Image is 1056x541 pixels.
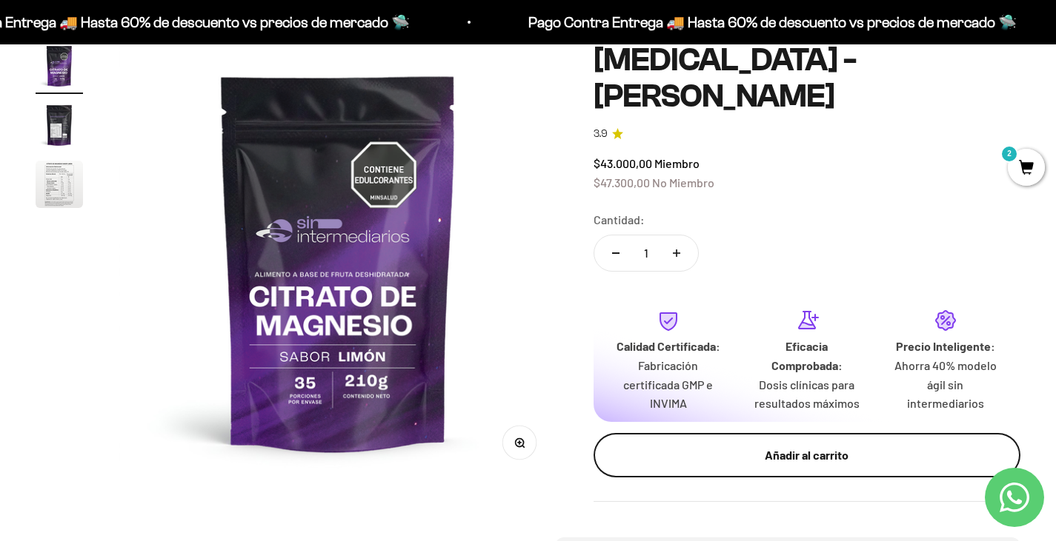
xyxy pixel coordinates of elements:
span: $43.000,00 [594,156,652,170]
button: Añadir al carrito [594,433,1020,477]
img: Citrato de Magnesio - Sabor Limón [36,42,83,90]
strong: Eficacia Comprobada: [771,339,843,372]
span: 3.9 [594,126,608,142]
a: 2 [1008,161,1045,177]
button: Ir al artículo 3 [36,161,83,212]
img: Citrato de Magnesio - Sabor Limón [36,101,83,149]
button: Reducir cantidad [594,235,637,271]
button: Ir al artículo 2 [36,101,83,153]
label: Cantidad: [594,210,645,229]
span: No Miembro [652,175,714,189]
h1: [MEDICAL_DATA] - [PERSON_NAME] [594,42,1020,114]
a: 3.93.9 de 5.0 estrellas [594,126,1020,142]
p: Ahorra 40% modelo ágil sin intermediarios [888,356,1003,413]
p: Dosis clínicas para resultados máximos [749,375,864,413]
mark: 2 [1000,145,1018,163]
button: Aumentar cantidad [655,235,698,271]
button: Ir al artículo 1 [36,42,83,94]
img: Citrato de Magnesio - Sabor Limón [36,161,83,208]
p: Pago Contra Entrega 🚚 Hasta 60% de descuento vs precios de mercado 🛸 [517,10,1006,34]
div: Añadir al carrito [623,446,991,465]
strong: Calidad Certificada: [617,339,720,353]
p: Fabricación certificada GMP e INVIMA [611,356,726,413]
strong: Precio Inteligente: [896,339,995,353]
img: Citrato de Magnesio - Sabor Limón [119,42,558,481]
span: $47.300,00 [594,175,650,189]
span: Miembro [654,156,700,170]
